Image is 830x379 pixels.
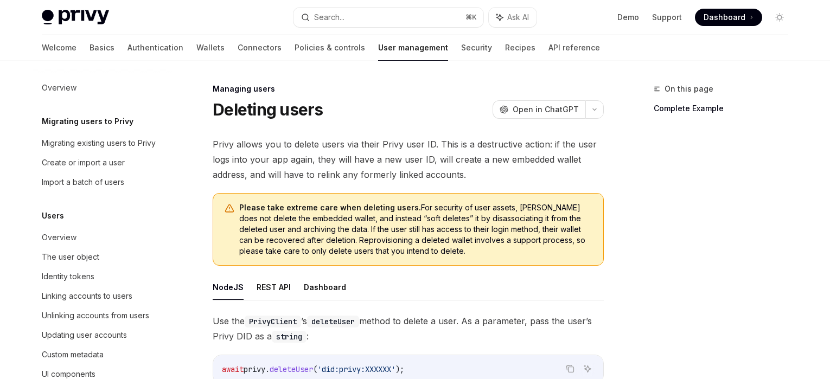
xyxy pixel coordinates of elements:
svg: Warning [224,203,235,214]
h5: Migrating users to Privy [42,115,133,128]
div: Unlinking accounts from users [42,309,149,322]
button: NodeJS [213,274,244,300]
div: Search... [314,11,344,24]
div: Overview [42,81,76,94]
span: ⌘ K [465,13,477,22]
button: Ask AI [580,362,595,376]
div: Managing users [213,83,604,94]
span: . [265,364,270,374]
span: Open in ChatGPT [513,104,579,115]
a: Linking accounts to users [33,286,172,306]
button: Ask AI [489,8,537,27]
div: Create or import a user [42,156,125,169]
code: PrivyClient [245,316,301,327]
span: deleteUser [270,364,313,374]
button: Dashboard [304,274,346,300]
a: Import a batch of users [33,172,172,192]
div: Identity tokens [42,270,94,283]
a: Welcome [42,35,76,61]
button: REST API [257,274,291,300]
a: Wallets [196,35,225,61]
div: The user object [42,250,99,264]
span: ( [313,364,317,374]
a: Create or import a user [33,153,172,172]
a: Basics [90,35,114,61]
div: Linking accounts to users [42,290,132,303]
a: Demo [617,12,639,23]
div: Overview [42,231,76,244]
a: Security [461,35,492,61]
h5: Users [42,209,64,222]
a: User management [378,35,448,61]
a: Policies & controls [295,35,365,61]
a: Identity tokens [33,267,172,286]
a: Updating user accounts [33,325,172,345]
a: Authentication [127,35,183,61]
div: Custom metadata [42,348,104,361]
span: Ask AI [507,12,529,23]
span: For security of user assets, [PERSON_NAME] does not delete the embedded wallet, and instead “soft... [239,202,592,256]
span: ); [395,364,404,374]
span: 'did:privy:XXXXXX' [317,364,395,374]
code: string [272,331,307,343]
a: Custom metadata [33,345,172,364]
a: API reference [548,35,600,61]
code: deleteUser [307,316,359,327]
button: Search...⌘K [293,8,483,27]
div: Import a batch of users [42,176,124,189]
img: light logo [42,10,109,25]
span: Dashboard [704,12,745,23]
span: Privy allows you to delete users via their Privy user ID. This is a destructive action: if the us... [213,137,604,182]
a: Connectors [238,35,282,61]
div: Updating user accounts [42,329,127,342]
span: On this page [665,82,713,95]
h1: Deleting users [213,100,323,119]
button: Open in ChatGPT [493,100,585,119]
div: Migrating existing users to Privy [42,137,156,150]
span: await [222,364,244,374]
a: Overview [33,78,172,98]
a: Support [652,12,682,23]
a: Complete Example [654,100,797,117]
button: Copy the contents from the code block [563,362,577,376]
span: Use the ’s method to delete a user. As a parameter, pass the user’s Privy DID as a : [213,313,604,344]
span: privy [244,364,265,374]
a: Dashboard [695,9,762,26]
a: Unlinking accounts from users [33,306,172,325]
button: Toggle dark mode [771,9,788,26]
a: Overview [33,228,172,247]
strong: Please take extreme care when deleting users. [239,203,421,212]
a: Recipes [505,35,535,61]
a: Migrating existing users to Privy [33,133,172,153]
a: The user object [33,247,172,267]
